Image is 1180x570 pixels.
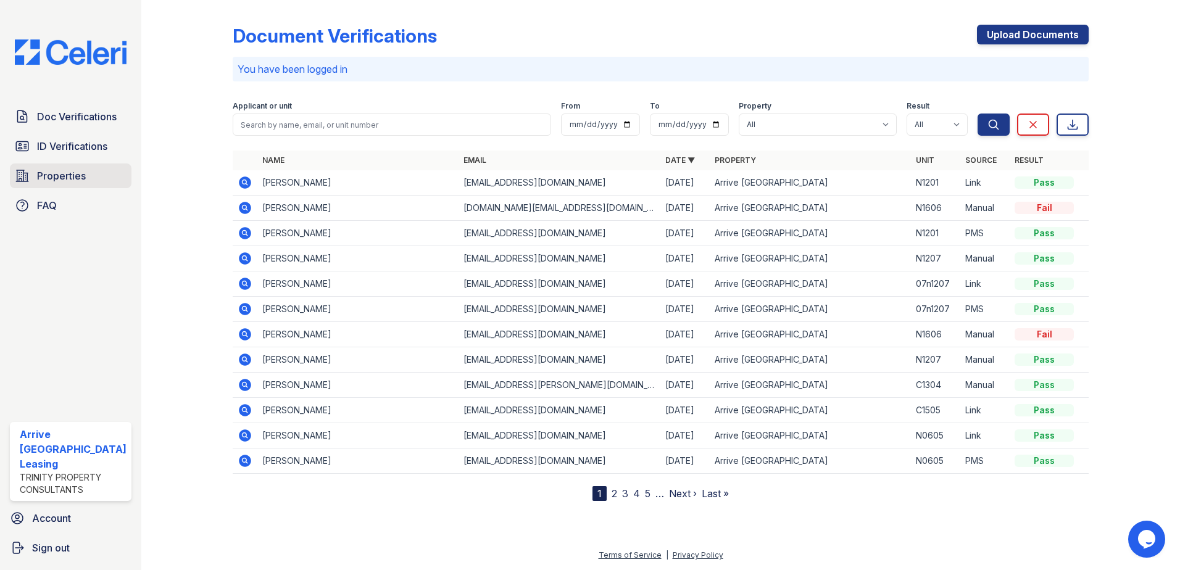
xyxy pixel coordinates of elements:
[960,170,1010,196] td: Link
[10,134,131,159] a: ID Verifications
[965,155,997,165] a: Source
[612,487,617,500] a: 2
[1015,353,1074,366] div: Pass
[660,373,710,398] td: [DATE]
[257,398,459,423] td: [PERSON_NAME]
[1128,521,1168,558] iframe: chat widget
[911,448,960,474] td: N0605
[257,347,459,373] td: [PERSON_NAME]
[650,101,660,111] label: To
[660,246,710,271] td: [DATE]
[911,297,960,322] td: 07n1207
[665,155,695,165] a: Date ▼
[459,246,660,271] td: [EMAIL_ADDRESS][DOMAIN_NAME]
[1015,303,1074,315] div: Pass
[622,487,628,500] a: 3
[660,271,710,297] td: [DATE]
[960,347,1010,373] td: Manual
[10,163,131,188] a: Properties
[710,271,912,297] td: Arrive [GEOGRAPHIC_DATA]
[911,196,960,221] td: N1606
[911,221,960,246] td: N1201
[660,322,710,347] td: [DATE]
[660,423,710,448] td: [DATE]
[710,246,912,271] td: Arrive [GEOGRAPHIC_DATA]
[459,170,660,196] td: [EMAIL_ADDRESS][DOMAIN_NAME]
[916,155,934,165] a: Unit
[1015,328,1074,341] div: Fail
[463,155,486,165] a: Email
[960,246,1010,271] td: Manual
[10,104,131,129] a: Doc Verifications
[960,297,1010,322] td: PMS
[960,196,1010,221] td: Manual
[257,423,459,448] td: [PERSON_NAME]
[5,39,136,65] img: CE_Logo_Blue-a8612792a0a2168367f1c8372b55b34899dd931a85d93a1a3d3e32e68fde9ad4.png
[561,101,580,111] label: From
[1015,155,1044,165] a: Result
[660,297,710,322] td: [DATE]
[459,347,660,373] td: [EMAIL_ADDRESS][DOMAIN_NAME]
[37,109,117,124] span: Doc Verifications
[645,487,650,500] a: 5
[911,398,960,423] td: C1505
[911,423,960,448] td: N0605
[257,170,459,196] td: [PERSON_NAME]
[710,347,912,373] td: Arrive [GEOGRAPHIC_DATA]
[257,322,459,347] td: [PERSON_NAME]
[710,373,912,398] td: Arrive [GEOGRAPHIC_DATA]
[1015,379,1074,391] div: Pass
[459,322,660,347] td: [EMAIL_ADDRESS][DOMAIN_NAME]
[233,114,552,136] input: Search by name, email, or unit number
[710,398,912,423] td: Arrive [GEOGRAPHIC_DATA]
[660,398,710,423] td: [DATE]
[257,297,459,322] td: [PERSON_NAME]
[459,271,660,297] td: [EMAIL_ADDRESS][DOMAIN_NAME]
[459,398,660,423] td: [EMAIL_ADDRESS][DOMAIN_NAME]
[669,487,697,500] a: Next ›
[977,25,1089,44] a: Upload Documents
[257,271,459,297] td: [PERSON_NAME]
[907,101,929,111] label: Result
[592,486,607,501] div: 1
[960,373,1010,398] td: Manual
[1015,252,1074,265] div: Pass
[10,193,131,218] a: FAQ
[5,535,136,560] a: Sign out
[911,373,960,398] td: C1304
[660,221,710,246] td: [DATE]
[702,487,729,500] a: Last »
[1015,227,1074,239] div: Pass
[20,471,127,496] div: Trinity Property Consultants
[911,347,960,373] td: N1207
[459,297,660,322] td: [EMAIL_ADDRESS][DOMAIN_NAME]
[960,448,1010,474] td: PMS
[660,196,710,221] td: [DATE]
[459,196,660,221] td: [DOMAIN_NAME][EMAIL_ADDRESS][DOMAIN_NAME]
[257,246,459,271] td: [PERSON_NAME]
[710,196,912,221] td: Arrive [GEOGRAPHIC_DATA]
[660,448,710,474] td: [DATE]
[715,155,756,165] a: Property
[1015,455,1074,467] div: Pass
[1015,176,1074,189] div: Pass
[710,448,912,474] td: Arrive [GEOGRAPHIC_DATA]
[233,101,292,111] label: Applicant or unit
[459,448,660,474] td: [EMAIL_ADDRESS][DOMAIN_NAME]
[960,398,1010,423] td: Link
[257,373,459,398] td: [PERSON_NAME]
[710,423,912,448] td: Arrive [GEOGRAPHIC_DATA]
[262,155,285,165] a: Name
[459,423,660,448] td: [EMAIL_ADDRESS][DOMAIN_NAME]
[32,511,71,526] span: Account
[710,221,912,246] td: Arrive [GEOGRAPHIC_DATA]
[960,271,1010,297] td: Link
[1015,278,1074,290] div: Pass
[911,246,960,271] td: N1207
[459,373,660,398] td: [EMAIL_ADDRESS][PERSON_NAME][DOMAIN_NAME]
[660,347,710,373] td: [DATE]
[257,448,459,474] td: [PERSON_NAME]
[673,550,723,560] a: Privacy Policy
[20,427,127,471] div: Arrive [GEOGRAPHIC_DATA] Leasing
